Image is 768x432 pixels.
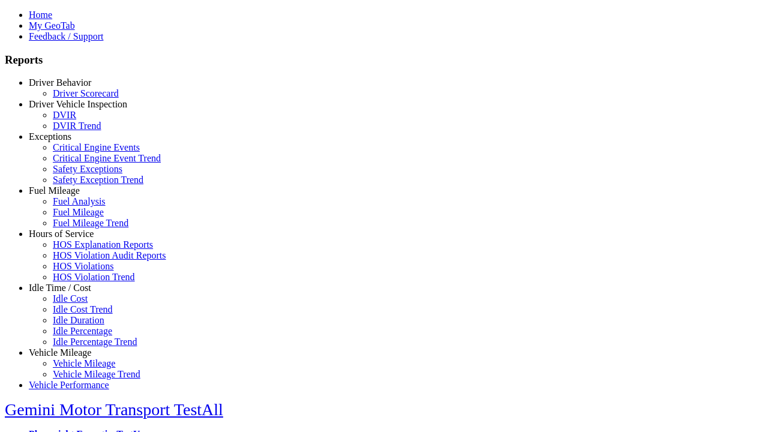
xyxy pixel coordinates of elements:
[53,196,106,206] a: Fuel Analysis
[29,20,75,31] a: My GeoTab
[5,400,223,419] a: Gemini Motor Transport TestAll
[53,315,104,325] a: Idle Duration
[53,153,161,163] a: Critical Engine Event Trend
[53,261,113,271] a: HOS Violations
[29,283,91,293] a: Idle Time / Cost
[53,121,101,131] a: DVIR Trend
[5,53,763,67] h3: Reports
[53,337,137,347] a: Idle Percentage Trend
[53,164,122,174] a: Safety Exceptions
[29,77,91,88] a: Driver Behavior
[29,31,103,41] a: Feedback / Support
[29,10,52,20] a: Home
[53,239,153,250] a: HOS Explanation Reports
[53,175,143,185] a: Safety Exception Trend
[53,272,135,282] a: HOS Violation Trend
[29,380,109,390] a: Vehicle Performance
[53,250,166,260] a: HOS Violation Audit Reports
[53,142,140,152] a: Critical Engine Events
[53,110,76,120] a: DVIR
[29,347,91,358] a: Vehicle Mileage
[53,304,113,314] a: Idle Cost Trend
[29,229,94,239] a: Hours of Service
[53,326,112,336] a: Idle Percentage
[53,369,140,379] a: Vehicle Mileage Trend
[29,131,71,142] a: Exceptions
[53,358,115,368] a: Vehicle Mileage
[29,99,127,109] a: Driver Vehicle Inspection
[53,218,128,228] a: Fuel Mileage Trend
[53,207,104,217] a: Fuel Mileage
[29,185,80,196] a: Fuel Mileage
[53,88,119,98] a: Driver Scorecard
[53,293,88,304] a: Idle Cost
